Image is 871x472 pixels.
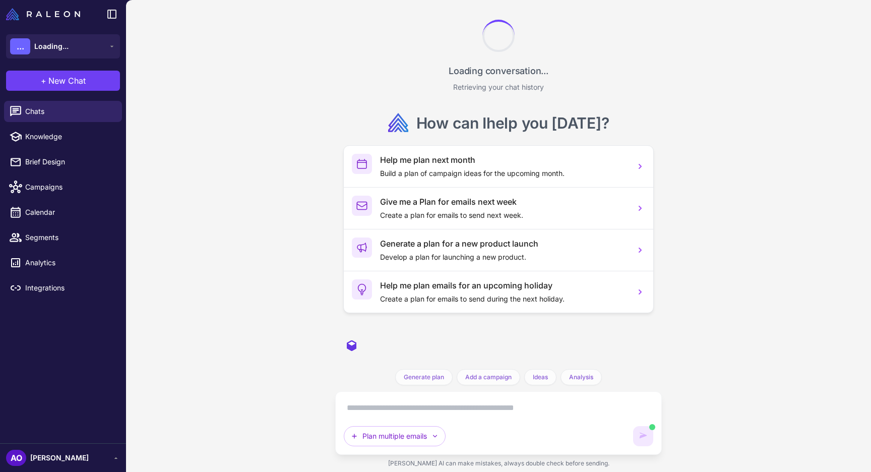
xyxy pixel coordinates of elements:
[344,426,446,446] button: Plan multiple emails
[457,369,520,385] button: Add a campaign
[6,71,120,91] button: +New Chat
[395,369,453,385] button: Generate plan
[4,101,122,122] a: Chats
[6,8,80,20] img: Raleon Logo
[4,227,122,248] a: Segments
[561,369,602,385] button: Analysis
[25,232,114,243] span: Segments
[25,282,114,293] span: Integrations
[569,373,593,382] span: Analysis
[404,373,444,382] span: Generate plan
[4,277,122,299] a: Integrations
[30,452,89,463] span: [PERSON_NAME]
[25,207,114,218] span: Calendar
[633,426,653,446] button: AI is generating content. You can keep typing but cannot send until it completes.
[486,114,601,132] span: help you [DATE]
[533,373,548,382] span: Ideas
[453,82,544,93] p: Retrieving your chat history
[25,182,114,193] span: Campaigns
[380,196,627,208] h3: Give me a Plan for emails next week
[4,202,122,223] a: Calendar
[416,113,609,133] h2: How can I ?
[48,75,86,87] span: New Chat
[380,238,627,250] h3: Generate a plan for a new product launch
[6,34,120,58] button: ...Loading...
[380,293,627,305] p: Create a plan for emails to send during the next holiday.
[10,38,30,54] div: ...
[380,210,627,221] p: Create a plan for emails to send next week.
[4,252,122,273] a: Analytics
[41,75,46,87] span: +
[465,373,512,382] span: Add a campaign
[380,168,627,179] p: Build a plan of campaign ideas for the upcoming month.
[380,279,627,291] h3: Help me plan emails for an upcoming holiday
[380,252,627,263] p: Develop a plan for launching a new product.
[25,131,114,142] span: Knowledge
[4,151,122,172] a: Brief Design
[524,369,556,385] button: Ideas
[6,8,84,20] a: Raleon Logo
[6,450,26,466] div: AO
[4,126,122,147] a: Knowledge
[449,64,548,78] p: Loading conversation...
[380,154,627,166] h3: Help me plan next month
[25,156,114,167] span: Brief Design
[335,455,662,472] div: [PERSON_NAME] AI can make mistakes, always double check before sending.
[34,41,69,52] span: Loading...
[649,424,655,430] span: AI is generating content. You can still type but cannot send yet.
[25,106,114,117] span: Chats
[25,257,114,268] span: Analytics
[4,176,122,198] a: Campaigns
